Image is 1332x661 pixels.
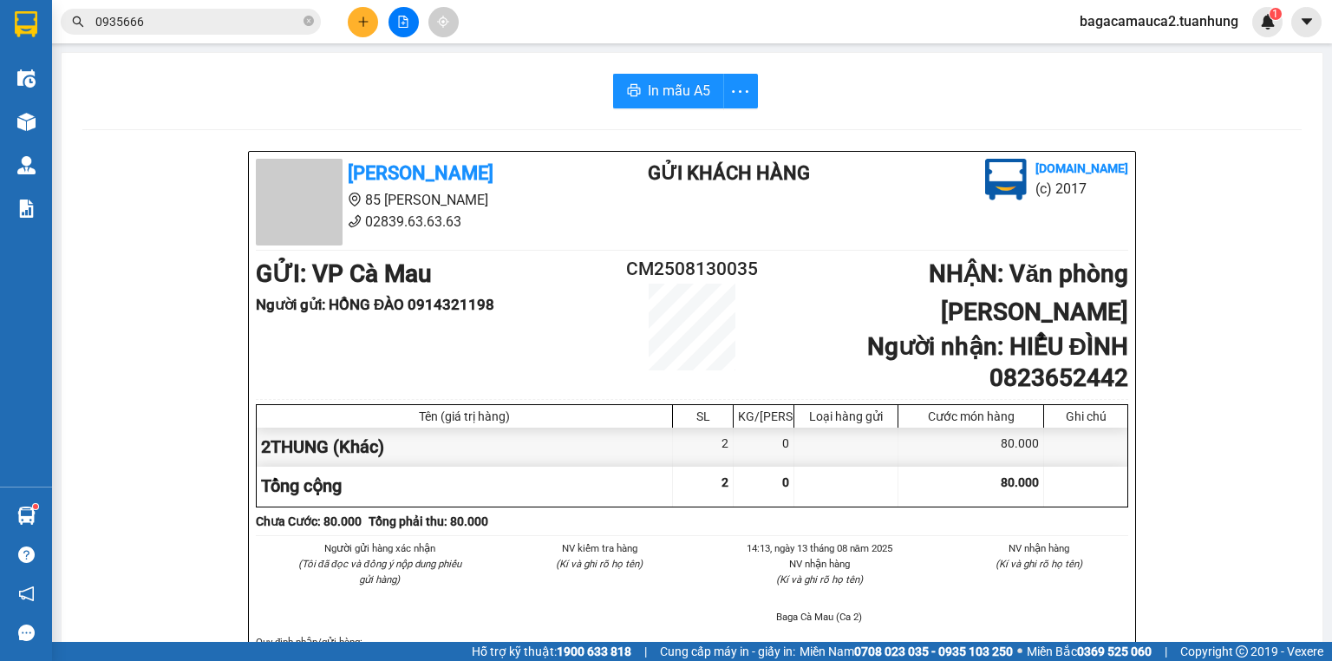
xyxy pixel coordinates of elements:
[800,642,1013,661] span: Miền Nam
[388,7,419,37] button: file-add
[1272,8,1278,20] span: 1
[256,259,432,288] b: GỬI : VP Cà Mau
[357,16,369,28] span: plus
[17,156,36,174] img: warehouse-icon
[511,540,689,556] li: NV kiểm tra hàng
[867,332,1128,392] b: Người nhận : HIỂU ĐÌNH 0823652442
[730,556,909,572] li: NV nhận hàng
[1077,645,1152,658] strong: 0369 525 060
[72,16,84,28] span: search
[17,507,36,525] img: warehouse-icon
[1035,161,1128,175] b: [DOMAIN_NAME]
[730,540,909,556] li: 14:13, ngày 13 tháng 08 năm 2025
[627,83,641,100] span: printer
[1165,642,1167,661] span: |
[648,80,710,101] span: In mẫu A5
[734,428,794,467] div: 0
[898,428,1044,467] div: 80.000
[256,189,578,211] li: 85 [PERSON_NAME]
[619,255,765,284] h2: CM2508130035
[256,296,494,313] b: Người gửi : HỒNG ĐÀO 0914321198
[256,514,362,528] b: Chưa Cước : 80.000
[18,625,35,641] span: message
[18,546,35,563] span: question-circle
[1001,475,1039,489] span: 80.000
[996,558,1082,570] i: (Kí và ghi rõ họ tên)
[261,409,668,423] div: Tên (giá trị hàng)
[985,159,1027,200] img: logo.jpg
[437,16,449,28] span: aim
[1236,645,1248,658] span: copyright
[648,162,810,184] b: Gửi khách hàng
[17,69,36,88] img: warehouse-icon
[348,193,362,206] span: environment
[397,16,409,28] span: file-add
[428,7,459,37] button: aim
[677,409,728,423] div: SL
[1291,7,1322,37] button: caret-down
[304,14,314,30] span: close-circle
[1027,642,1152,661] span: Miền Bắc
[17,113,36,131] img: warehouse-icon
[369,514,488,528] b: Tổng phải thu: 80.000
[1017,648,1022,655] span: ⚪️
[673,428,734,467] div: 2
[1048,409,1123,423] div: Ghi chú
[1035,178,1128,200] li: (c) 2017
[95,12,300,31] input: Tìm tên, số ĐT hoặc mã đơn
[17,200,36,218] img: solution-icon
[723,74,758,108] button: more
[348,7,378,37] button: plus
[348,162,493,184] b: [PERSON_NAME]
[1299,14,1315,29] span: caret-down
[291,540,469,556] li: Người gửi hàng xác nhận
[261,475,342,496] span: Tổng cộng
[903,409,1039,423] div: Cước món hàng
[660,642,795,661] span: Cung cấp máy in - giấy in:
[257,428,673,467] div: 2THUNG (Khác)
[15,11,37,37] img: logo-vxr
[738,409,789,423] div: KG/[PERSON_NAME]
[304,16,314,26] span: close-circle
[298,558,461,586] i: (Tôi đã đọc và đồng ý nộp dung phiếu gửi hàng)
[782,475,789,489] span: 0
[256,211,578,232] li: 02839.63.63.63
[950,540,1129,556] li: NV nhận hàng
[799,409,893,423] div: Loại hàng gửi
[348,214,362,228] span: phone
[557,645,631,658] strong: 1900 633 818
[644,642,647,661] span: |
[18,586,35,602] span: notification
[613,74,724,108] button: printerIn mẫu A5
[929,259,1128,326] b: NHẬN : Văn phòng [PERSON_NAME]
[776,573,863,586] i: (Kí và ghi rõ họ tên)
[724,81,757,102] span: more
[854,645,1013,658] strong: 0708 023 035 - 0935 103 250
[556,558,643,570] i: (Kí và ghi rõ họ tên)
[1270,8,1282,20] sup: 1
[730,609,909,625] li: Baga Cà Mau (Ca 2)
[33,504,38,509] sup: 1
[1066,10,1252,32] span: bagacamauca2.tuanhung
[472,642,631,661] span: Hỗ trợ kỹ thuật:
[1260,14,1276,29] img: icon-new-feature
[721,475,728,489] span: 2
